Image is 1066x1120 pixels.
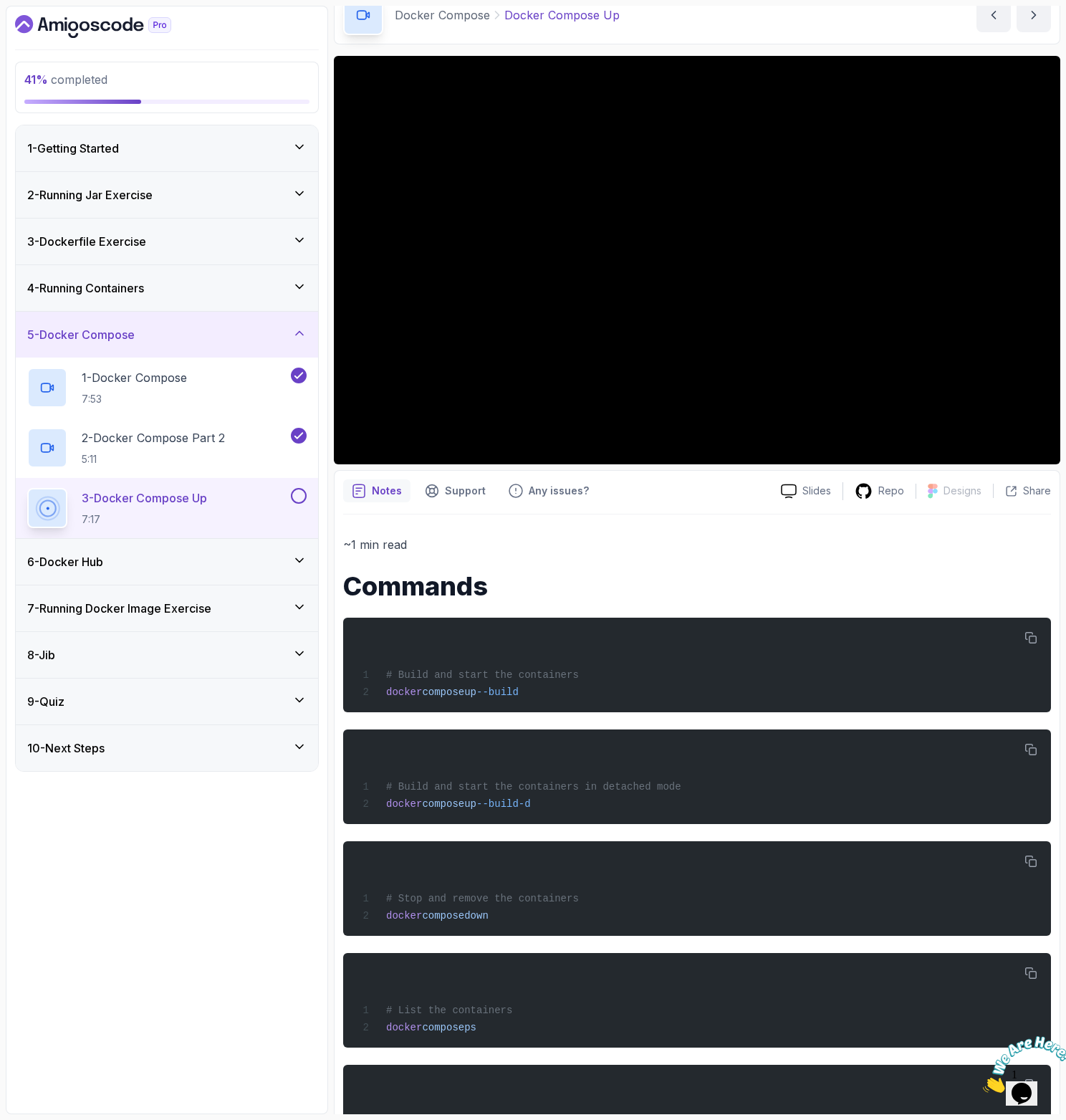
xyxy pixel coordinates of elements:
[15,15,204,38] a: Dashboard
[24,72,48,87] span: 41 %
[464,686,476,698] span: up
[27,186,153,204] h3: 2 - Running Jar Exercise
[445,484,486,498] p: Support
[422,798,464,810] span: compose
[82,452,225,466] p: 5:11
[386,781,681,793] span: # Build and start the containers in detached mode
[27,140,119,157] h3: 1 - Getting Started
[386,686,422,698] span: docker
[416,479,494,502] button: Support button
[27,488,307,528] button: 3-Docker Compose Up7:17
[27,646,55,664] h3: 8 - Jib
[386,910,422,922] span: docker
[1023,484,1051,498] p: Share
[386,1005,512,1016] span: # List the containers
[16,125,318,171] button: 1-Getting Started
[16,539,318,585] button: 6-Docker Hub
[27,693,64,710] h3: 9 - Quiz
[27,279,144,297] h3: 4 - Running Containers
[27,233,146,250] h3: 3 - Dockerfile Exercise
[476,798,519,810] span: --build
[422,1022,464,1033] span: compose
[476,686,519,698] span: --build
[422,686,464,698] span: compose
[843,482,916,500] a: Repo
[993,484,1051,498] button: Share
[386,669,579,681] span: # Build and start the containers
[27,600,211,617] h3: 7 - Running Docker Image Exercise
[16,725,318,771] button: 10-Next Steps
[386,798,422,810] span: docker
[82,429,225,446] p: 2 - Docker Compose Part 2
[977,1030,1066,1099] iframe: chat widget
[464,910,489,922] span: down
[769,484,842,499] a: Slides
[519,798,531,810] span: -d
[372,484,402,498] p: Notes
[82,369,187,386] p: 1 - Docker Compose
[27,428,307,468] button: 2-Docker Compose Part 25:11
[16,219,318,264] button: 3-Dockerfile Exercise
[334,56,1060,464] iframe: 3 - Docker Compose Up
[24,72,107,87] span: completed
[27,326,135,343] h3: 5 - Docker Compose
[6,6,11,18] span: 1
[878,484,904,498] p: Repo
[504,6,620,24] p: Docker Compose Up
[16,632,318,678] button: 8-Jib
[343,535,1051,555] p: ~1 min read
[27,553,103,570] h3: 6 - Docker Hub
[82,489,207,507] p: 3 - Docker Compose Up
[529,484,589,498] p: Any issues?
[16,312,318,358] button: 5-Docker Compose
[16,172,318,218] button: 2-Running Jar Exercise
[386,1022,422,1033] span: docker
[802,484,831,498] p: Slides
[500,479,597,502] button: Feedback button
[16,265,318,311] button: 4-Running Containers
[395,6,490,24] p: Docker Compose
[82,392,187,406] p: 7:53
[422,910,464,922] span: compose
[386,893,579,904] span: # Stop and remove the containers
[27,368,307,408] button: 1-Docker Compose7:53
[27,740,105,757] h3: 10 - Next Steps
[464,798,476,810] span: up
[6,6,95,62] img: Chat attention grabber
[16,585,318,631] button: 7-Running Docker Image Exercise
[343,479,410,502] button: notes button
[16,679,318,724] button: 9-Quiz
[464,1022,476,1033] span: ps
[943,484,981,498] p: Designs
[343,572,1051,600] h1: Commands
[82,512,207,527] p: 7:17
